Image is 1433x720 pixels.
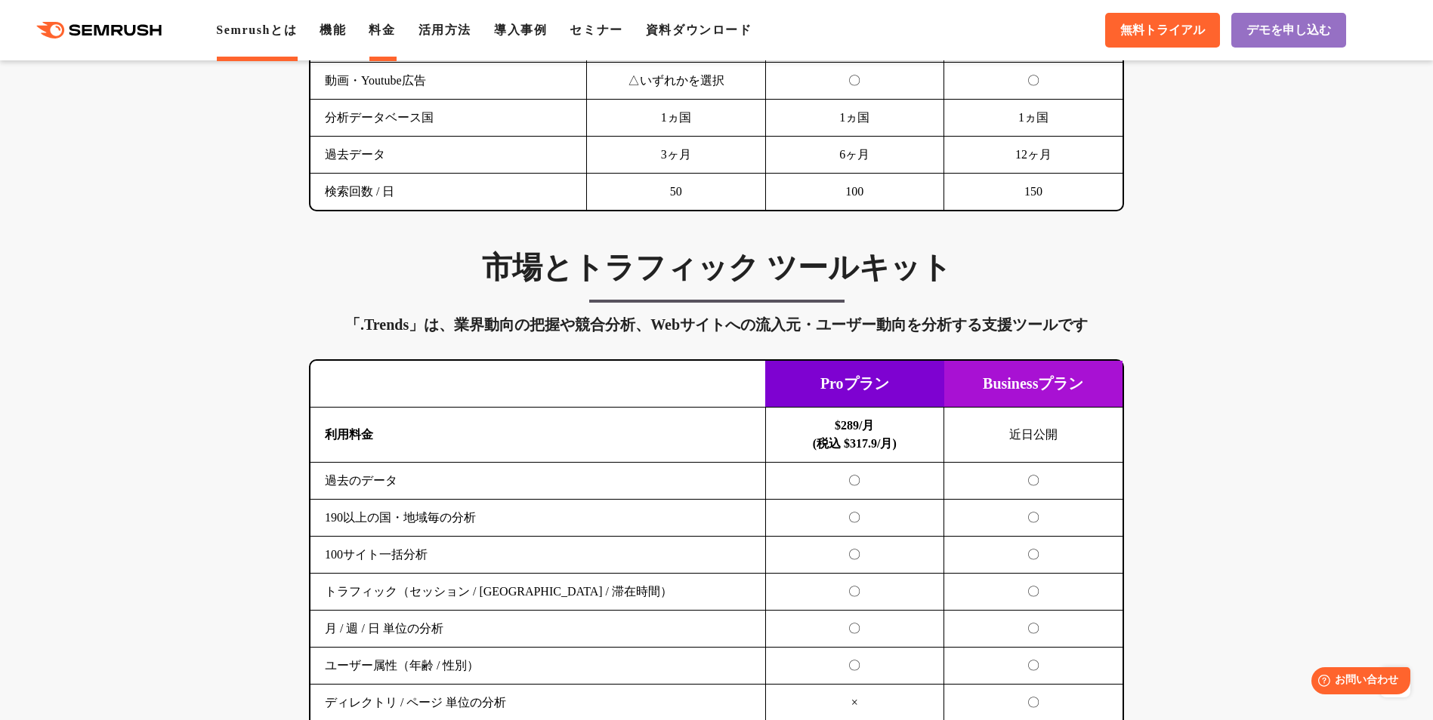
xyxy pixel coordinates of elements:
td: 〇 [765,537,944,574]
a: 料金 [369,23,395,36]
td: 〇 [944,537,1123,574]
td: 過去データ [310,137,587,174]
td: トラフィック（セッション / [GEOGRAPHIC_DATA] / 滞在時間） [310,574,765,611]
td: 1ヵ国 [944,100,1123,137]
td: 〇 [944,611,1123,648]
td: 1ヵ国 [587,100,766,137]
b: $289/月 (税込 $317.9/月) [813,419,897,450]
td: 〇 [765,648,944,685]
td: △いずれかを選択 [587,63,766,100]
a: セミナー [570,23,622,36]
a: 資料ダウンロード [646,23,752,36]
td: 〇 [765,574,944,611]
td: 〇 [944,63,1123,100]
td: ユーザー属性（年齢 / 性別） [310,648,765,685]
td: 動画・Youtube広告 [310,63,587,100]
td: Businessプラン [944,361,1123,408]
td: 分析データベース国 [310,100,587,137]
td: 50 [587,174,766,211]
b: 利用料金 [325,428,373,441]
td: 6ヶ月 [765,137,944,174]
div: 「.Trends」は、業界動向の把握や競合分析、Webサイトへの流入元・ユーザー動向を分析する支援ツールです [309,312,1124,337]
td: 〇 [944,463,1123,500]
a: Semrushとは [216,23,297,36]
td: 近日公開 [944,408,1123,463]
a: 活用方法 [418,23,471,36]
td: Proプラン [765,361,944,408]
a: 機能 [320,23,346,36]
td: 過去のデータ [310,463,765,500]
span: デモを申し込む [1246,23,1331,38]
td: 12ヶ月 [944,137,1123,174]
a: デモを申し込む [1231,13,1346,48]
a: 導入事例 [494,23,547,36]
td: 100サイト一括分析 [310,537,765,574]
td: 3ヶ月 [587,137,766,174]
td: 1ヵ国 [765,100,944,137]
td: 190以上の国・地域毎の分析 [310,500,765,537]
td: 月 / 週 / 日 単位の分析 [310,611,765,648]
a: 無料トライアル [1105,13,1220,48]
h3: 市場とトラフィック ツールキット [309,249,1124,287]
td: 150 [944,174,1123,211]
td: 〇 [944,500,1123,537]
span: 無料トライアル [1120,23,1205,38]
td: 検索回数 / 日 [310,174,587,211]
td: 〇 [765,500,944,537]
td: 〇 [765,463,944,500]
td: 100 [765,174,944,211]
td: 〇 [944,574,1123,611]
td: 〇 [765,63,944,100]
iframe: Help widget launcher [1299,661,1416,703]
td: 〇 [765,611,944,648]
td: 〇 [944,648,1123,685]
